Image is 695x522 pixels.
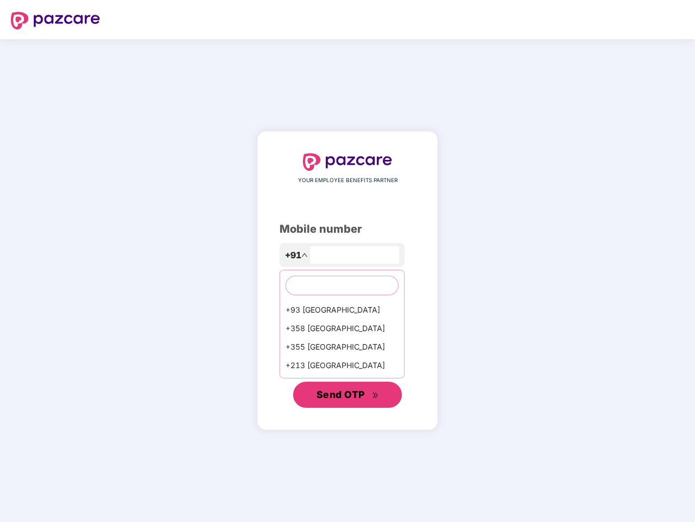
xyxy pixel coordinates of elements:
div: Mobile number [280,221,415,238]
div: +358 [GEOGRAPHIC_DATA] [280,319,404,338]
img: logo [11,12,100,29]
div: +1684 AmericanSamoa [280,375,404,393]
div: +93 [GEOGRAPHIC_DATA] [280,301,404,319]
span: double-right [372,392,379,399]
span: Send OTP [317,389,365,400]
div: +355 [GEOGRAPHIC_DATA] [280,338,404,356]
div: +213 [GEOGRAPHIC_DATA] [280,356,404,375]
button: Send OTPdouble-right [293,382,402,408]
span: up [301,252,308,258]
span: YOUR EMPLOYEE BENEFITS PARTNER [298,176,398,185]
img: logo [303,153,392,171]
span: +91 [285,248,301,262]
